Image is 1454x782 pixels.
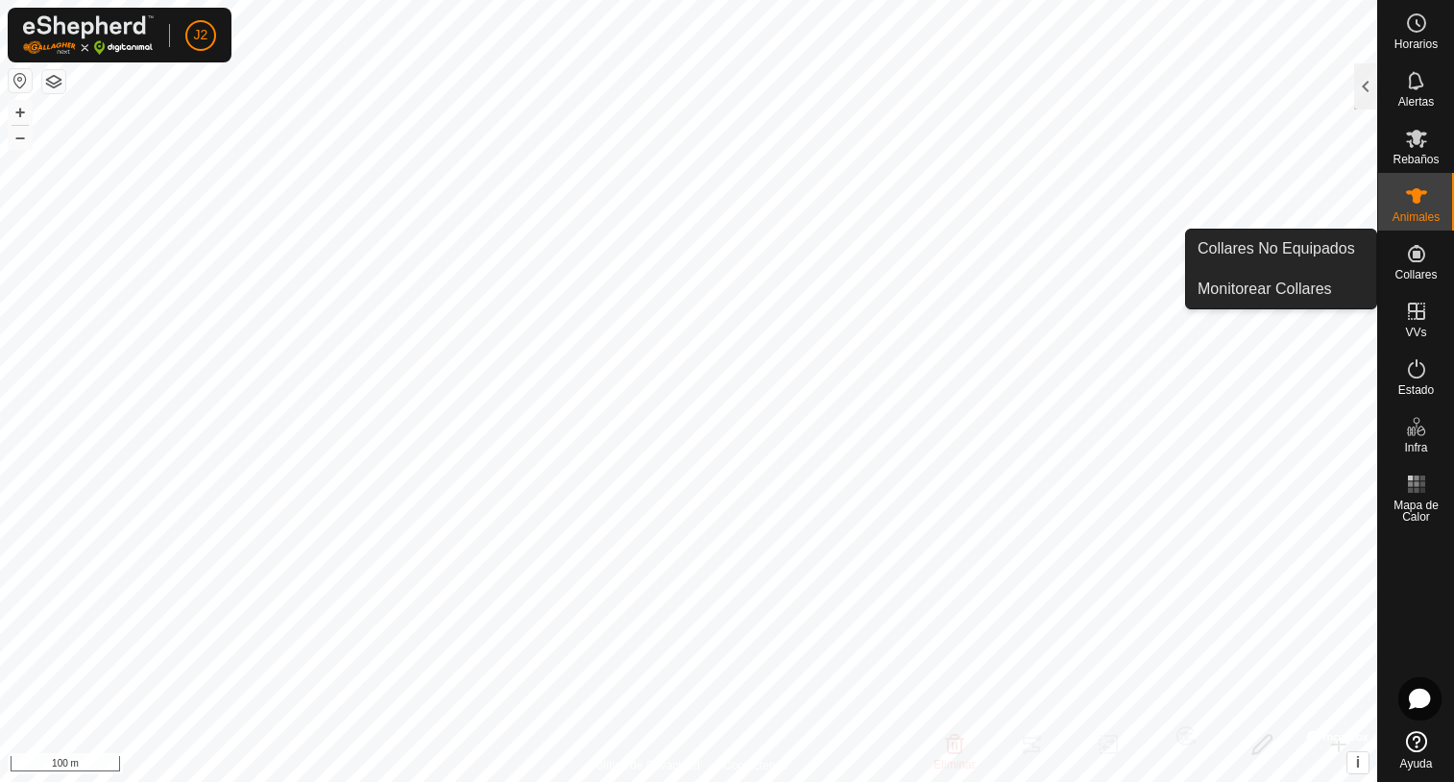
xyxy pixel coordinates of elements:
[1356,754,1360,770] span: i
[1404,442,1427,453] span: Infra
[1383,500,1449,523] span: Mapa de Calor
[1198,237,1355,260] span: Collares No Equipados
[1394,38,1438,50] span: Horarios
[42,70,65,93] button: Capas del Mapa
[1398,96,1434,108] span: Alertas
[9,101,32,124] button: +
[590,757,700,774] a: Política de Privacidad
[194,25,208,45] span: J2
[1186,270,1376,308] a: Monitorear Collares
[1378,723,1454,777] a: Ayuda
[9,69,32,92] button: Restablecer Mapa
[23,15,154,55] img: Logo Gallagher
[1393,211,1440,223] span: Animales
[1405,327,1426,338] span: VVs
[1186,230,1376,268] a: Collares No Equipados
[1400,758,1433,770] span: Ayuda
[1347,752,1369,773] button: i
[9,126,32,149] button: –
[1398,384,1434,396] span: Estado
[1394,269,1437,281] span: Collares
[1198,278,1332,301] span: Monitorear Collares
[1393,154,1439,165] span: Rebaños
[723,757,788,774] a: Contáctenos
